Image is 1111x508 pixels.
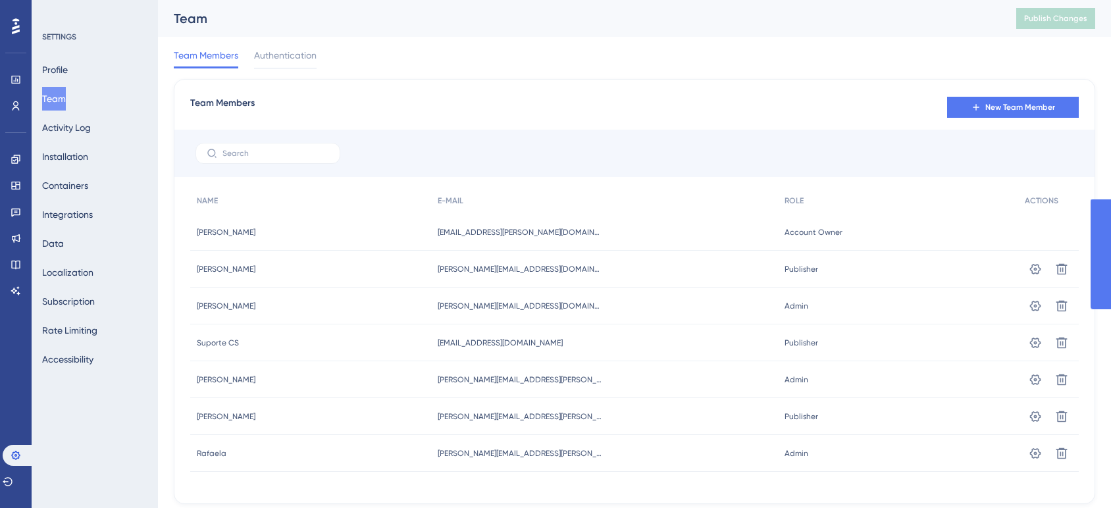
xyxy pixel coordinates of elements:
span: Team Members [174,47,238,63]
iframe: UserGuiding AI Assistant Launcher [1056,456,1095,495]
button: Integrations [42,203,93,226]
div: Team [174,9,983,28]
span: [PERSON_NAME][EMAIL_ADDRESS][DOMAIN_NAME] [438,264,602,274]
span: Suporte CS [197,338,239,348]
button: Rate Limiting [42,318,97,342]
button: Subscription [42,290,95,313]
span: ACTIONS [1025,195,1058,206]
span: Admin [785,374,808,385]
span: [PERSON_NAME][EMAIL_ADDRESS][PERSON_NAME][DOMAIN_NAME] [438,411,602,422]
span: [PERSON_NAME] [197,374,255,385]
input: Search [222,149,329,158]
span: Rafaela [197,448,226,459]
span: New Team Member [985,102,1055,113]
button: Containers [42,174,88,197]
button: Team [42,87,66,111]
button: Installation [42,145,88,168]
span: [PERSON_NAME][EMAIL_ADDRESS][DOMAIN_NAME] [438,301,602,311]
span: [PERSON_NAME] [197,264,255,274]
span: Account Owner [785,227,842,238]
button: Data [42,232,64,255]
span: [PERSON_NAME][EMAIL_ADDRESS][PERSON_NAME][DOMAIN_NAME] [438,374,602,385]
span: NAME [197,195,218,206]
span: Publish Changes [1024,13,1087,24]
button: Localization [42,261,93,284]
span: Admin [785,448,808,459]
span: [PERSON_NAME] [197,227,255,238]
span: E-MAIL [438,195,463,206]
span: Authentication [254,47,317,63]
span: Publisher [785,411,818,422]
span: Admin [785,301,808,311]
span: Publisher [785,264,818,274]
span: [PERSON_NAME] [197,411,255,422]
span: [PERSON_NAME] [197,301,255,311]
span: [EMAIL_ADDRESS][PERSON_NAME][DOMAIN_NAME] [438,227,602,238]
span: [EMAIL_ADDRESS][DOMAIN_NAME] [438,338,563,348]
div: SETTINGS [42,32,149,42]
span: ROLE [785,195,804,206]
button: Accessibility [42,347,93,371]
span: Publisher [785,338,818,348]
button: Publish Changes [1016,8,1095,29]
button: New Team Member [947,97,1079,118]
button: Profile [42,58,68,82]
span: Team Members [190,95,255,119]
button: Activity Log [42,116,91,140]
span: [PERSON_NAME][EMAIL_ADDRESS][PERSON_NAME][DOMAIN_NAME] [438,448,602,459]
